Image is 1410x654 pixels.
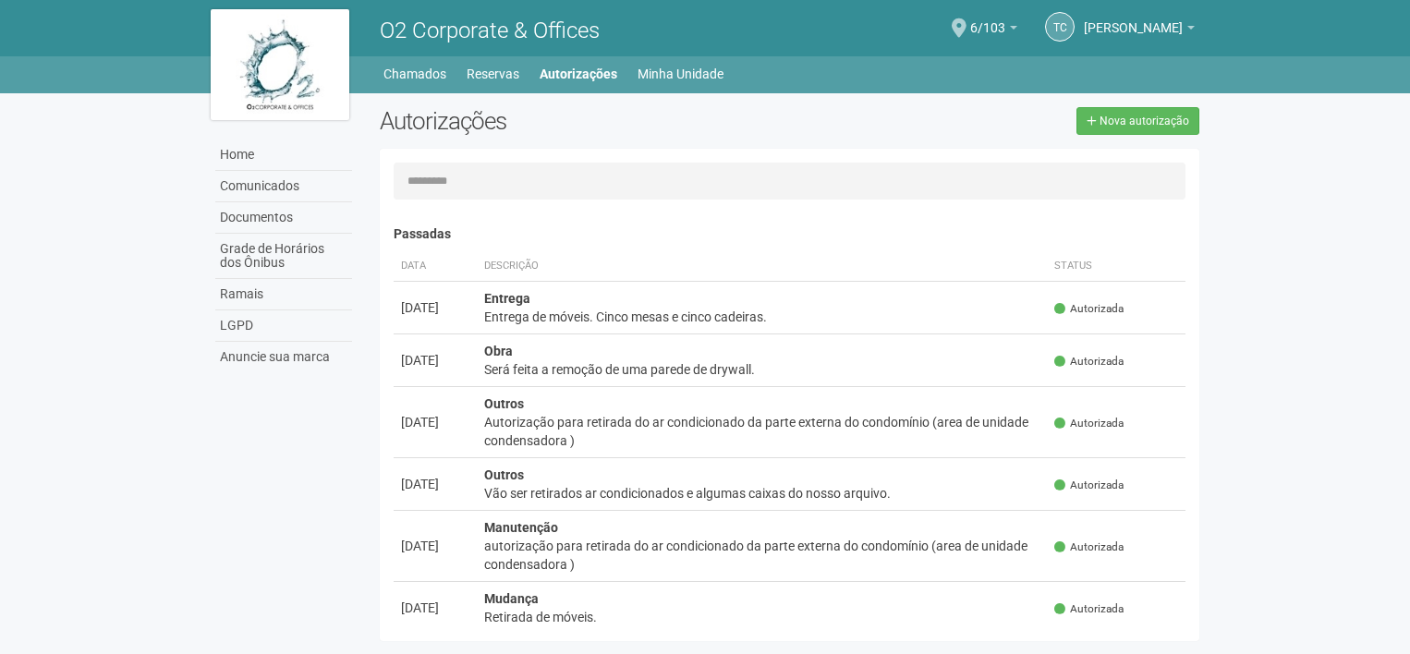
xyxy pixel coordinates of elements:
[1047,251,1185,282] th: Status
[401,475,469,493] div: [DATE]
[401,298,469,317] div: [DATE]
[401,599,469,617] div: [DATE]
[1100,115,1189,127] span: Nova autorização
[1076,107,1199,135] a: Nova autorização
[215,234,352,279] a: Grade de Horários dos Ônibus
[215,171,352,202] a: Comunicados
[215,279,352,310] a: Ramais
[484,360,1039,379] div: Será feita a remoção de uma parede de drywall.
[970,23,1017,38] a: 6/103
[1054,539,1124,555] span: Autorizada
[394,251,477,282] th: Data
[467,61,519,87] a: Reservas
[484,291,530,306] strong: Entrega
[540,61,617,87] a: Autorizações
[484,608,1039,626] div: Retirada de móveis.
[1054,301,1124,317] span: Autorizada
[1054,416,1124,431] span: Autorizada
[215,342,352,372] a: Anuncie sua marca
[484,520,558,535] strong: Manutenção
[484,484,1039,503] div: Vão ser retirados ar condicionados e algumas caixas do nosso arquivo.
[638,61,723,87] a: Minha Unidade
[1054,601,1124,617] span: Autorizada
[211,9,349,120] img: logo.jpg
[401,351,469,369] div: [DATE]
[970,3,1005,35] span: 6/103
[484,396,524,411] strong: Outros
[1045,12,1075,42] a: TC
[1084,23,1195,38] a: [PERSON_NAME]
[484,537,1039,574] div: autorização para retirada do ar condicionado da parte externa do condomínio (area de unidade cond...
[383,61,446,87] a: Chamados
[394,227,1185,241] h4: Passadas
[215,139,352,171] a: Home
[380,18,600,43] span: O2 Corporate & Offices
[380,107,775,135] h2: Autorizações
[484,413,1039,450] div: Autorização para retirada do ar condicionado da parte externa do condomínio (area de unidade cond...
[477,251,1047,282] th: Descrição
[215,310,352,342] a: LGPD
[215,202,352,234] a: Documentos
[1054,478,1124,493] span: Autorizada
[484,591,539,606] strong: Mudança
[484,308,1039,326] div: Entrega de móveis. Cinco mesas e cinco cadeiras.
[1054,354,1124,369] span: Autorizada
[484,344,513,358] strong: Obra
[1084,3,1183,35] span: Tatyane Cristina Rocha Felipe
[401,413,469,431] div: [DATE]
[401,537,469,555] div: [DATE]
[484,467,524,482] strong: Outros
